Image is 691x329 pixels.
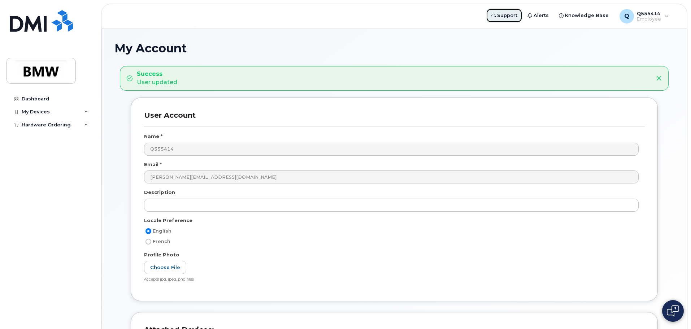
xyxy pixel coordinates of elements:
label: Email * [144,161,162,168]
strong: Success [137,70,177,78]
div: User updated [137,70,177,87]
input: French [145,239,151,244]
img: Open chat [667,305,679,317]
label: Description [144,189,175,196]
h3: User Account [144,111,644,126]
input: English [145,228,151,234]
h1: My Account [114,42,674,55]
label: Locale Preference [144,217,192,224]
div: Accepts jpg, jpeg, png files [144,277,639,282]
label: Choose File [144,261,186,274]
span: French [153,239,170,244]
span: English [153,228,171,234]
label: Profile Photo [144,251,179,258]
label: Name * [144,133,162,140]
